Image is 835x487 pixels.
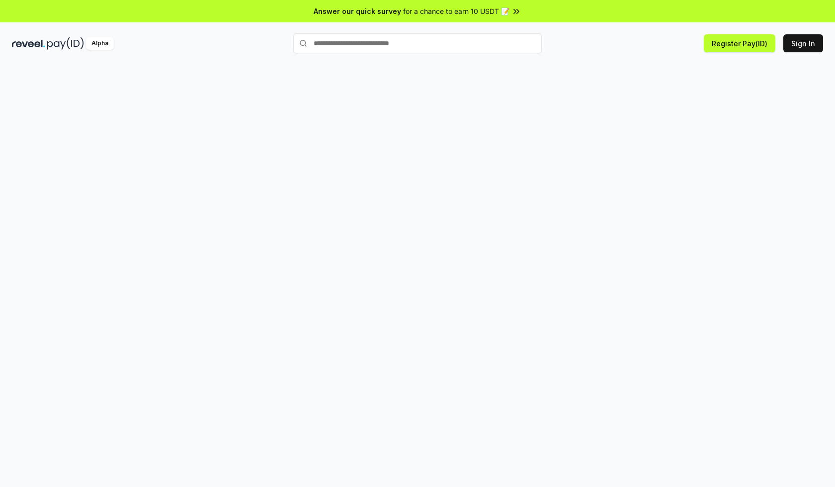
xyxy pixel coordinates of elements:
[314,6,401,16] span: Answer our quick survey
[47,37,84,50] img: pay_id
[783,34,823,52] button: Sign In
[86,37,114,50] div: Alpha
[403,6,509,16] span: for a chance to earn 10 USDT 📝
[704,34,775,52] button: Register Pay(ID)
[12,37,45,50] img: reveel_dark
